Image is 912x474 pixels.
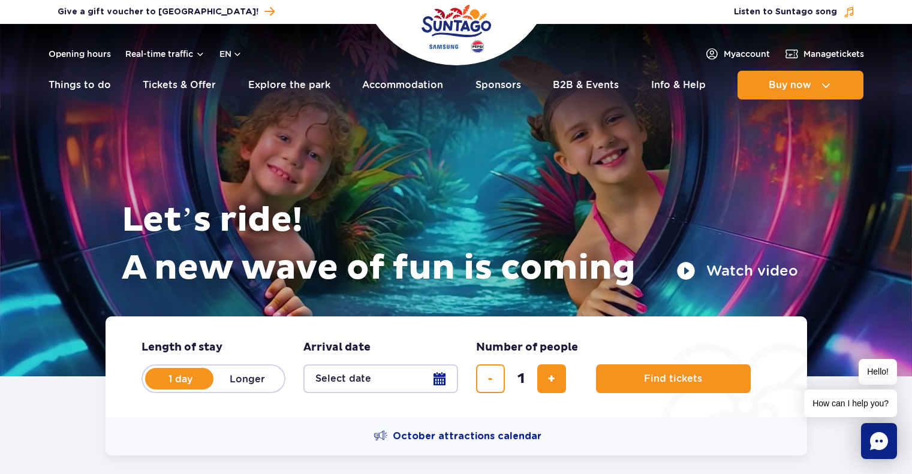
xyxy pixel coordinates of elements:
[596,364,751,393] button: Find tickets
[143,71,216,99] a: Tickets & Offer
[507,364,535,393] input: number of tickets
[374,429,541,443] a: October attractions calendar
[553,71,619,99] a: B2B & Events
[122,197,798,292] h1: Let’s ride! A new wave of fun is coming
[676,261,798,280] button: Watch video
[106,316,807,417] form: Planning your visit to Park of Poland
[859,359,897,385] span: Hello!
[303,364,458,393] button: Select date
[705,47,770,61] a: Myaccount
[303,340,371,355] span: Arrival date
[146,366,215,391] label: 1 day
[651,71,706,99] a: Info & Help
[125,49,205,59] button: Real-time traffic
[644,373,702,384] span: Find tickets
[362,71,443,99] a: Accommodation
[724,48,770,60] span: My account
[58,6,258,18] span: Give a gift voucher to [GEOGRAPHIC_DATA]!
[803,48,864,60] span: Manage tickets
[393,430,541,443] span: October attractions calendar
[142,340,222,355] span: Length of stay
[49,48,111,60] a: Opening hours
[861,423,897,459] div: Chat
[58,4,275,20] a: Give a gift voucher to [GEOGRAPHIC_DATA]!
[476,364,505,393] button: remove ticket
[475,71,521,99] a: Sponsors
[734,6,855,18] button: Listen to Suntago song
[804,390,897,417] span: How can I help you?
[734,6,837,18] span: Listen to Suntago song
[738,71,863,99] button: Buy now
[769,80,811,90] span: Buy now
[248,71,330,99] a: Explore the park
[219,48,242,60] button: en
[784,47,864,61] a: Managetickets
[49,71,111,99] a: Things to do
[537,364,566,393] button: add ticket
[213,366,282,391] label: Longer
[476,340,578,355] span: Number of people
